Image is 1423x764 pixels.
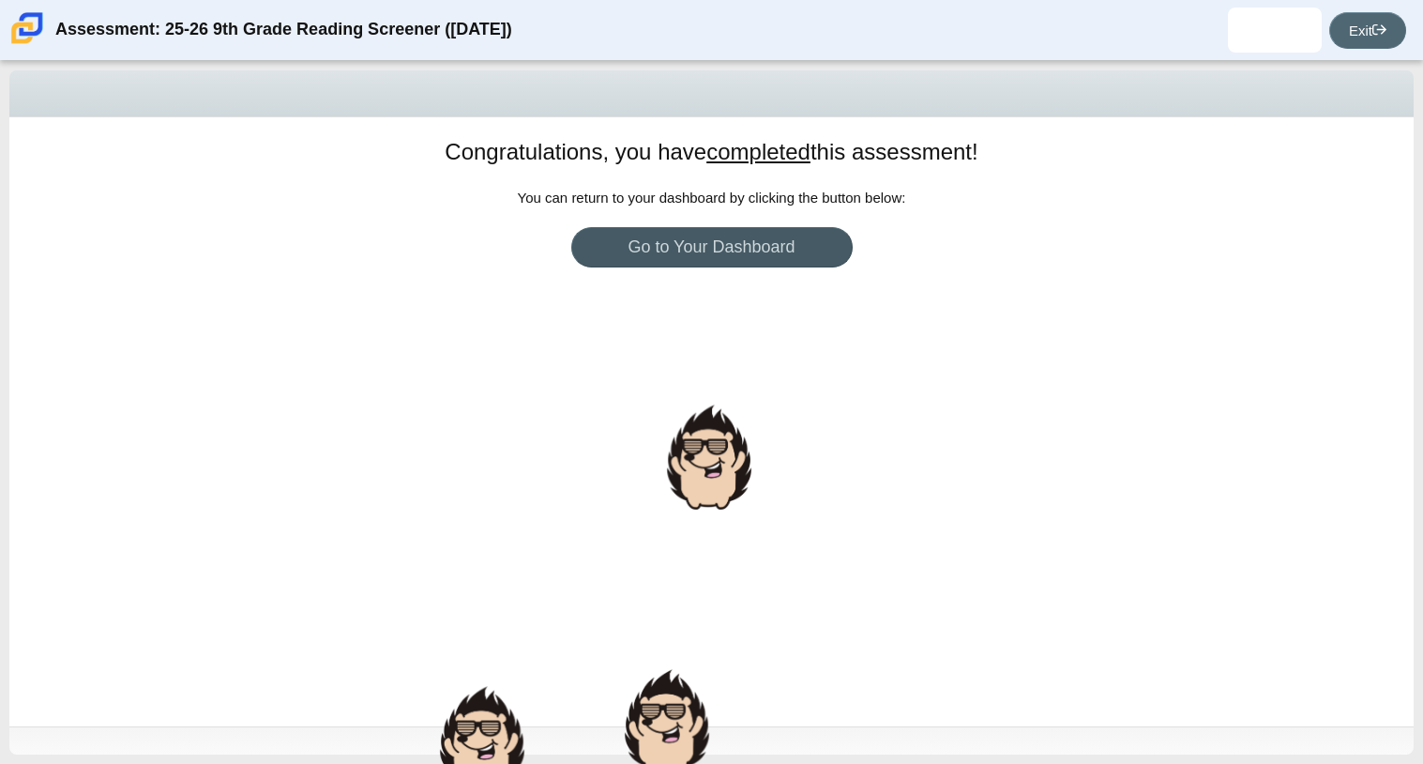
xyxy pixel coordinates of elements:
h1: Congratulations, you have this assessment! [445,136,977,168]
span: You can return to your dashboard by clicking the button below: [518,190,906,206]
div: Assessment: 25-26 9th Grade Reading Screener ([DATE]) [55,8,512,53]
u: completed [706,139,810,164]
a: Exit [1329,12,1406,49]
a: Go to Your Dashboard [571,227,853,267]
img: jonathan.deleonsan.voOLog [1260,15,1290,45]
img: Carmen School of Science & Technology [8,8,47,48]
a: Carmen School of Science & Technology [8,35,47,51]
